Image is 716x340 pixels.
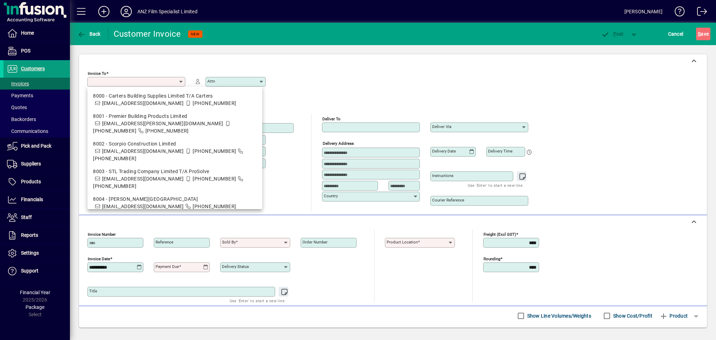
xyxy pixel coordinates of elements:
div: 8004 - [PERSON_NAME][GEOGRAPHIC_DATA] [93,196,257,203]
mat-label: Sold by [222,240,236,245]
button: Back [76,28,102,40]
a: Communications [3,125,70,137]
span: Home [21,30,34,36]
span: Pick and Pack [21,143,51,149]
a: Reports [3,227,70,244]
span: S [698,31,701,37]
span: [EMAIL_ADDRESS][DOMAIN_NAME] [102,148,184,154]
mat-option: 8002 - Scorpio Construction Limited [87,137,262,165]
span: [PHONE_NUMBER] [93,128,136,134]
span: Backorders [7,116,36,122]
a: Pick and Pack [3,137,70,155]
span: Financial Year [20,290,50,295]
span: ave [698,28,709,40]
span: P [613,31,616,37]
a: POS [3,42,70,60]
span: [PHONE_NUMBER] [193,176,236,182]
span: [PHONE_NUMBER] [93,183,136,189]
mat-label: Delivery time [488,149,513,154]
span: Cancel [668,28,683,40]
div: Customer Invoice [114,28,181,40]
span: [PHONE_NUMBER] [193,204,236,209]
span: [EMAIL_ADDRESS][DOMAIN_NAME] [102,100,184,106]
span: [PHONE_NUMBER] [193,100,236,106]
span: ost [601,31,624,37]
div: 8002 - Scorpio Construction Limited [93,140,257,148]
a: Staff [3,209,70,226]
span: [EMAIL_ADDRESS][PERSON_NAME][DOMAIN_NAME] [102,121,223,126]
a: Products [3,173,70,191]
span: Settings [21,250,39,256]
mat-label: Instructions [432,173,453,178]
mat-label: Country [324,193,338,198]
mat-hint: Use 'Enter' to start a new line [230,297,285,305]
mat-label: Freight (excl GST) [484,232,516,237]
div: 8001 - Premier Building Products Limited [93,113,257,120]
mat-label: Delivery status [222,264,249,269]
span: Products [21,179,41,184]
span: Package [26,304,44,310]
mat-label: Rounding [484,256,500,261]
mat-label: Invoice number [88,232,116,237]
span: Invoices [7,81,29,86]
button: Post [597,28,627,40]
mat-option: 8004 - Carters Palmerston North [87,193,262,213]
a: Support [3,262,70,280]
a: Invoices [3,78,70,90]
span: Back [77,31,101,37]
mat-label: Order number [302,240,328,245]
mat-label: Payment due [156,264,179,269]
span: Quotes [7,105,27,110]
label: Show Line Volumes/Weights [526,312,591,319]
span: Support [21,268,38,274]
a: Backorders [3,113,70,125]
span: [EMAIL_ADDRESS][DOMAIN_NAME] [102,176,184,182]
span: NEW [191,32,200,36]
span: Product [659,310,688,321]
mat-label: Courier Reference [432,198,464,203]
mat-option: 8000 - Carters Building Supplies Limited T/A Carters [87,90,262,110]
button: Save [696,28,710,40]
a: Payments [3,90,70,101]
span: Reports [21,232,38,238]
a: Knowledge Base [670,1,685,24]
mat-option: 8001 - Premier Building Products Limited [87,110,262,137]
label: Show Cost/Profit [612,312,652,319]
a: Suppliers [3,155,70,173]
span: [PHONE_NUMBER] [93,156,136,161]
mat-label: Deliver To [322,116,341,121]
button: Cancel [666,28,685,40]
span: [PHONE_NUMBER] [193,148,236,154]
a: Home [3,24,70,42]
button: Product [656,310,691,322]
a: Logout [692,1,707,24]
span: [EMAIL_ADDRESS][DOMAIN_NAME] [102,204,184,209]
span: Staff [21,214,32,220]
mat-label: Product location [387,240,418,245]
mat-label: Reference [156,240,173,245]
app-page-header-button: Back [70,28,108,40]
span: POS [21,48,30,54]
mat-label: Deliver via [432,124,451,129]
mat-label: Invoice To [88,71,106,76]
a: Settings [3,245,70,262]
button: Profile [115,5,137,18]
span: Customers [21,66,45,71]
a: Quotes [3,101,70,113]
span: Suppliers [21,161,41,167]
span: Payments [7,93,33,98]
span: Communications [7,128,48,134]
mat-label: Attn [207,79,215,84]
span: Financials [21,197,43,202]
a: Financials [3,191,70,208]
div: [PERSON_NAME] [624,6,663,17]
mat-label: Title [89,289,97,293]
mat-hint: Use 'Enter' to start a new line [468,181,523,189]
mat-label: Delivery date [432,149,456,154]
div: ANZ Film Specialist Limited [137,6,198,17]
div: 8000 - Carters Building Supplies Limited T/A Carters [93,92,257,100]
div: 8003 - STL Trading Company Limited T/A ProSolve [93,168,257,175]
mat-label: Invoice date [88,256,110,261]
button: Add [93,5,115,18]
mat-option: 8003 - STL Trading Company Limited T/A ProSolve [87,165,262,193]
